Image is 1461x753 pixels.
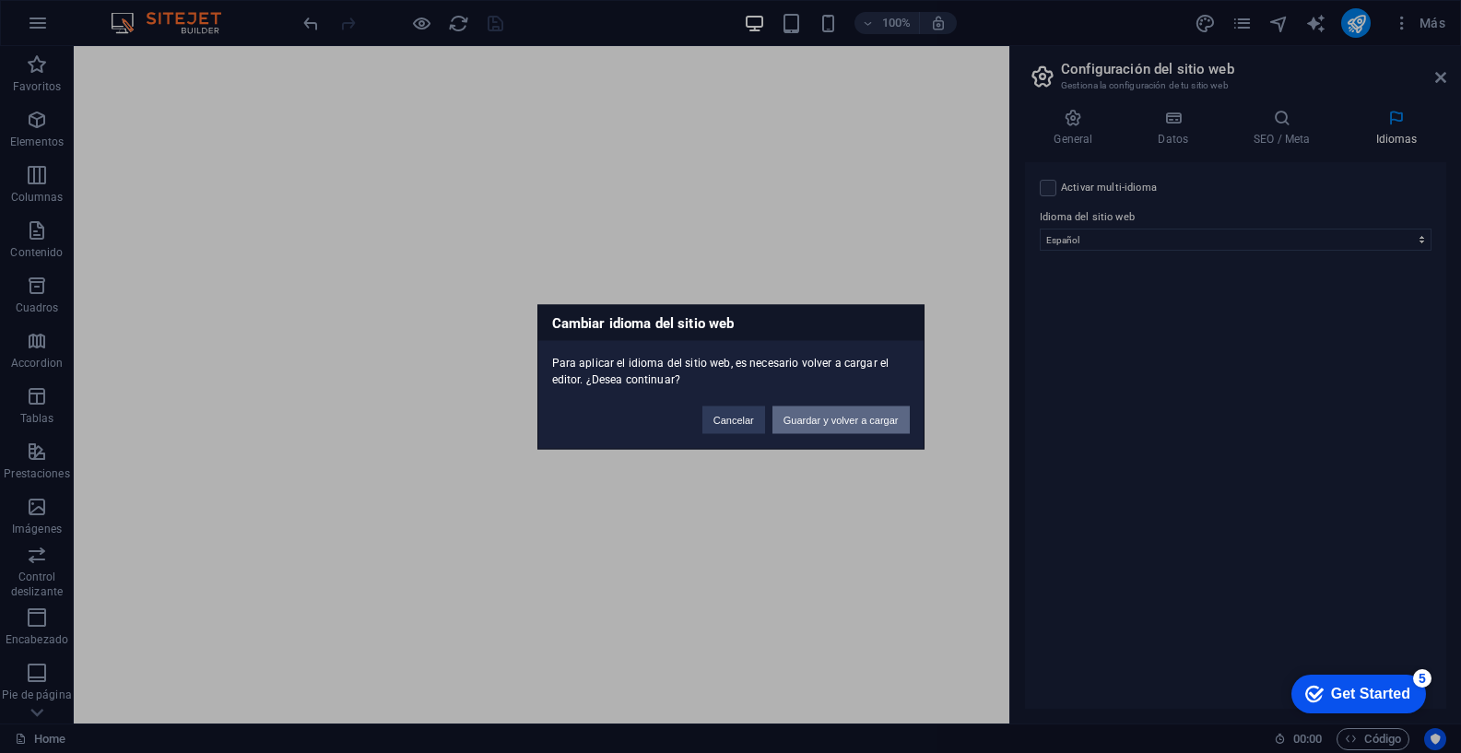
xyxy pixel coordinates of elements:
button: Cancelar [702,406,765,433]
button: Guardar y volver a cargar [772,406,910,433]
div: Get Started [50,20,129,37]
div: Para aplicar el idioma del sitio web, es necesario volver a cargar el editor. ¿Desea continuar? [538,340,924,387]
h3: Cambiar idioma del sitio web [538,305,924,340]
div: Get Started 5 items remaining, 0% complete [10,9,145,48]
div: 5 [132,4,150,22]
